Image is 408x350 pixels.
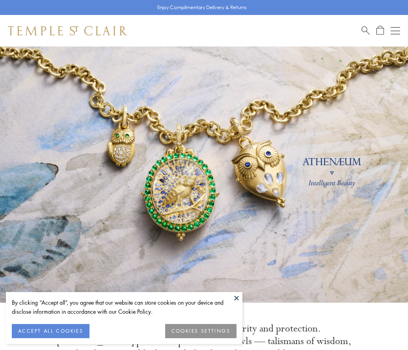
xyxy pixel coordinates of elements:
[12,298,237,316] div: By clicking “Accept all”, you agree that our website can store cookies on your device and disclos...
[376,26,384,35] a: Open Shopping Bag
[391,26,400,35] button: Open navigation
[12,324,89,338] button: ACCEPT ALL COOKIES
[157,4,247,11] p: Enjoy Complimentary Delivery & Returns
[8,26,127,35] img: Temple St. Clair
[361,26,370,35] a: Search
[165,324,237,338] button: COOKIES SETTINGS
